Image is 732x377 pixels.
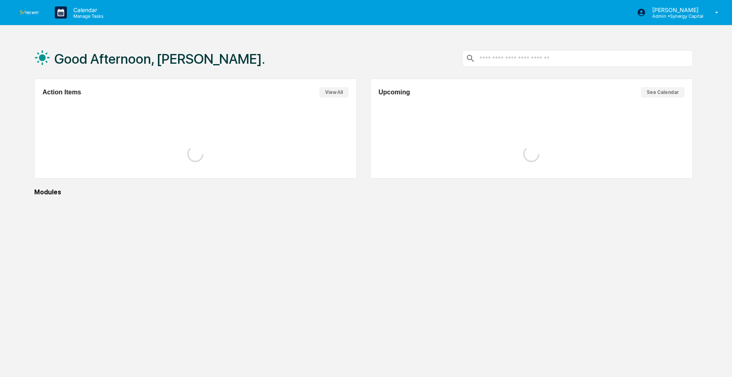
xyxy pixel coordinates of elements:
[67,13,108,19] p: Manage Tasks
[641,87,684,98] button: See Calendar
[67,6,108,13] p: Calendar
[646,6,703,13] p: [PERSON_NAME]
[646,13,703,19] p: Admin • Synergy Capital
[319,87,348,98] button: View All
[34,188,693,196] div: Modules
[379,89,410,96] h2: Upcoming
[54,51,265,67] h1: Good Afternoon, [PERSON_NAME].
[19,10,39,14] img: logo
[43,89,81,96] h2: Action Items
